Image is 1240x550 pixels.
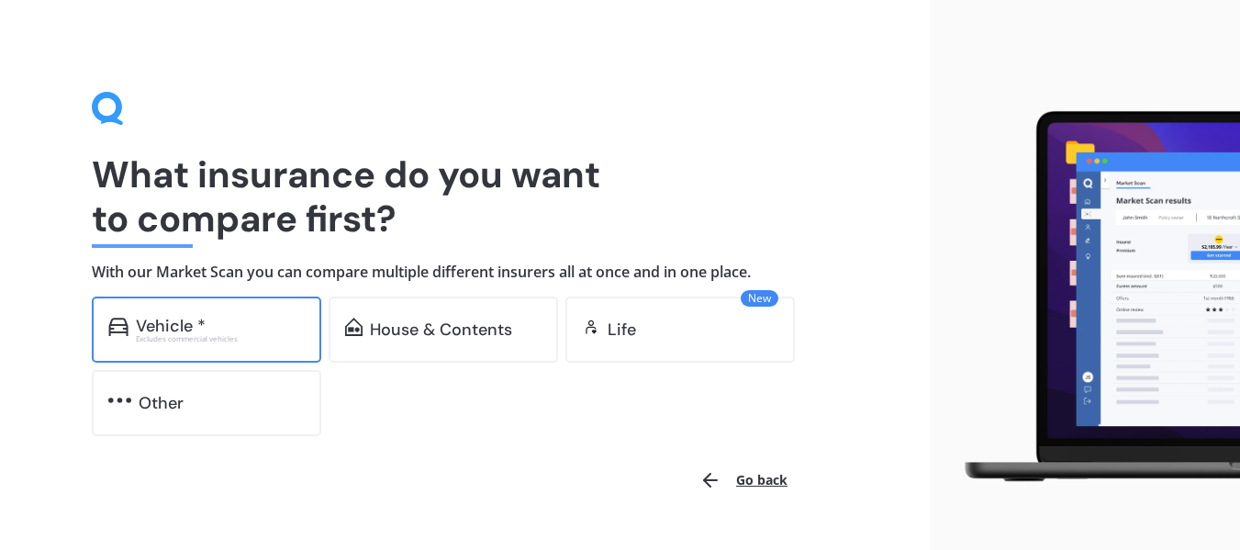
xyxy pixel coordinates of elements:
div: Life [608,320,636,339]
img: laptop.webp [944,103,1240,490]
h1: What insurance do you want to compare first? [92,152,838,241]
img: home-and-contents.b802091223b8502ef2dd.svg [345,318,363,336]
img: life.f720d6a2d7cdcd3ad642.svg [582,318,600,336]
div: Other [139,394,184,412]
button: Go back [688,458,799,502]
img: car.f15378c7a67c060ca3f3.svg [108,318,128,336]
div: House & Contents [370,320,512,339]
div: Vehicle * [136,317,206,335]
span: New [741,290,778,307]
img: other.81dba5aafe580aa69f38.svg [108,391,131,410]
h4: With our Market Scan you can compare multiple different insurers all at once and in one place. [92,263,838,282]
div: Excludes commercial vehicles [136,335,305,342]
